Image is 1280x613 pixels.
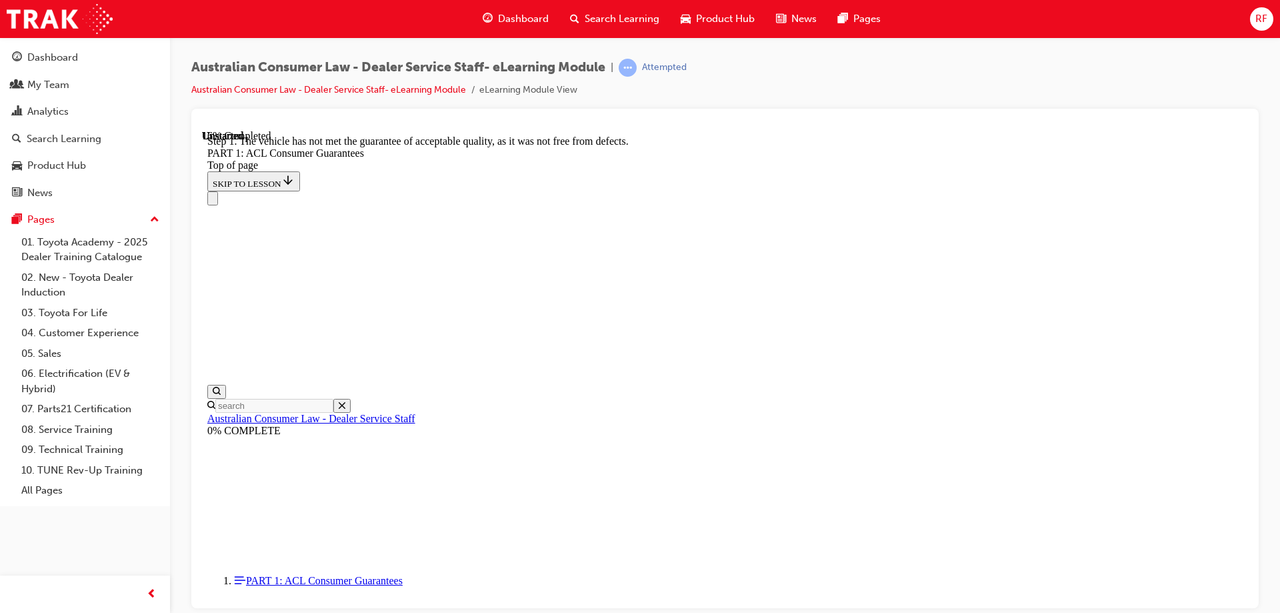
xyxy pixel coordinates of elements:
a: guage-iconDashboard [472,5,559,33]
div: News [27,185,53,201]
span: Australian Consumer Law - Dealer Service Staff- eLearning Module [191,60,605,75]
div: 0% COMPLETE [5,295,1041,307]
img: Trak [7,4,113,34]
a: 10. TUNE Rev-Up Training [16,460,165,481]
span: learningRecordVerb_ATTEMPT-icon [619,59,637,77]
a: News [5,181,165,205]
a: 06. Electrification (EV & Hybrid) [16,364,165,399]
div: Analytics [27,104,69,119]
button: Close navigation menu [5,61,16,75]
div: PART 1: ACL Consumer Guarantees [5,17,1041,29]
span: guage-icon [483,11,493,27]
a: search-iconSearch Learning [559,5,670,33]
a: 08. Service Training [16,420,165,440]
span: car-icon [12,160,22,172]
span: search-icon [570,11,579,27]
a: Australian Consumer Law - Dealer Service Staff [5,283,213,294]
button: Pages [5,207,165,232]
span: car-icon [681,11,691,27]
a: news-iconNews [765,5,827,33]
a: Search Learning [5,127,165,151]
a: Dashboard [5,45,165,70]
a: My Team [5,73,165,97]
span: pages-icon [838,11,848,27]
div: Dashboard [27,50,78,65]
button: SKIP TO LESSON [5,41,98,61]
div: Search Learning [27,131,101,147]
span: Product Hub [696,11,755,27]
a: All Pages [16,480,165,501]
a: 04. Customer Experience [16,323,165,344]
div: Product Hub [27,158,86,173]
a: Product Hub [5,153,165,178]
span: Dashboard [498,11,549,27]
span: people-icon [12,79,22,91]
a: 09. Technical Training [16,440,165,460]
button: Open search menu [5,255,24,269]
span: pages-icon [12,214,22,226]
a: pages-iconPages [827,5,891,33]
div: Step 1. The vehicle has not met the guarantee of acceptable quality, as it was not free from defe... [5,5,1041,17]
span: Search Learning [585,11,659,27]
span: chart-icon [12,106,22,118]
a: 07. Parts21 Certification [16,399,165,420]
input: Search [13,269,131,283]
span: news-icon [12,187,22,199]
span: Pages [853,11,881,27]
span: RF [1255,11,1267,27]
button: DashboardMy TeamAnalyticsSearch LearningProduct HubNews [5,43,165,207]
button: RF [1250,7,1273,31]
li: eLearning Module View [479,83,577,98]
div: Top of page [5,29,1041,41]
a: 01. Toyota Academy - 2025 Dealer Training Catalogue [16,232,165,267]
div: Attempted [642,61,687,74]
span: up-icon [150,211,159,229]
a: Analytics [5,99,165,124]
span: SKIP TO LESSON [11,49,93,59]
a: car-iconProduct Hub [670,5,765,33]
span: | [611,60,613,75]
a: 05. Sales [16,344,165,364]
a: 02. New - Toyota Dealer Induction [16,267,165,303]
a: Australian Consumer Law - Dealer Service Staff- eLearning Module [191,84,466,95]
div: Pages [27,212,55,227]
a: 03. Toyota For Life [16,303,165,324]
span: guage-icon [12,52,22,64]
span: news-icon [776,11,786,27]
div: My Team [27,77,69,93]
span: prev-icon [147,586,157,603]
span: News [791,11,817,27]
button: Close search menu [131,269,149,283]
span: search-icon [12,133,21,145]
